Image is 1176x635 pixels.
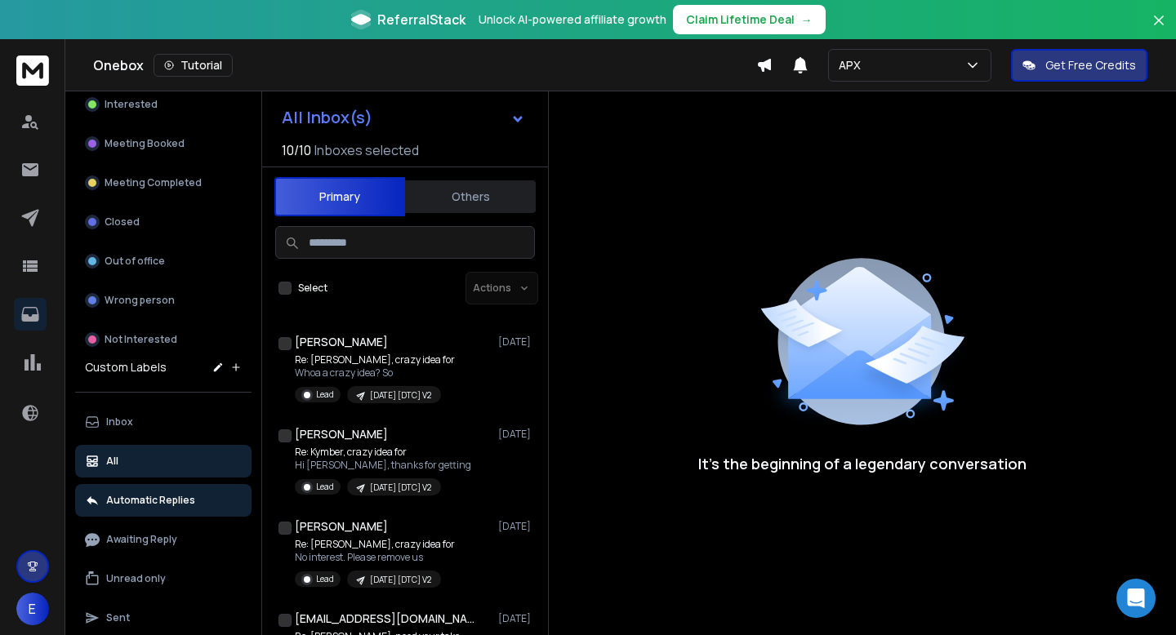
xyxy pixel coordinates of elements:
p: [DATE] [DTC] V2 [370,482,431,494]
p: Lead [316,481,334,493]
p: Lead [316,573,334,585]
button: Awaiting Reply [75,523,252,556]
span: 10 / 10 [282,140,311,160]
button: Wrong person [75,284,252,317]
button: Closed [75,206,252,238]
p: Interested [105,98,158,111]
p: Meeting Booked [105,137,185,150]
p: Awaiting Reply [106,533,177,546]
button: All [75,445,252,477]
p: [DATE] [498,335,535,349]
p: Not Interested [105,333,177,346]
div: Open Intercom Messenger [1116,579,1156,618]
h3: Inboxes selected [314,140,419,160]
p: [DATE] [498,612,535,625]
p: [DATE] [DTC] V2 [370,574,431,586]
p: Automatic Replies [106,494,195,507]
p: Inbox [106,415,133,429]
p: [DATE] [498,428,535,441]
button: All Inbox(s) [269,101,538,134]
button: Interested [75,88,252,121]
button: Claim Lifetime Deal→ [673,5,826,34]
button: Out of office [75,245,252,278]
span: ReferralStack [377,10,465,29]
button: Get Free Credits [1011,49,1147,82]
p: [DATE] [DTC] V2 [370,389,431,402]
button: Meeting Booked [75,127,252,160]
h3: Custom Labels [85,359,167,375]
label: Select [298,282,327,295]
p: [DATE] [498,520,535,533]
button: Meeting Completed [75,167,252,199]
button: Inbox [75,406,252,438]
p: Whoa a crazy idea? So [295,366,455,380]
p: APX [839,57,867,73]
h1: [EMAIL_ADDRESS][DOMAIN_NAME] [295,611,474,627]
h1: All Inbox(s) [282,109,372,126]
button: Others [405,179,536,215]
p: Unread only [106,572,166,585]
p: Get Free Credits [1045,57,1136,73]
p: Hi [PERSON_NAME], thanks for getting [295,459,471,472]
p: Sent [106,611,130,624]
button: Tutorial [154,54,233,77]
p: Wrong person [105,294,175,307]
p: Unlock AI-powered affiliate growth [479,11,666,28]
button: Unread only [75,562,252,595]
span: → [801,11,813,28]
p: Closed [105,215,140,229]
p: Out of office [105,255,165,268]
p: All [106,455,118,468]
p: No interest. Please remove us [295,551,455,564]
p: Re: [PERSON_NAME], crazy idea for [295,538,455,551]
button: Sent [75,602,252,634]
p: Re: [PERSON_NAME], crazy idea for [295,353,455,366]
h1: [PERSON_NAME] [295,334,388,350]
button: Close banner [1148,10,1169,49]
p: Re: Kymber, crazy idea for [295,446,471,459]
button: Not Interested [75,323,252,356]
div: Onebox [93,54,756,77]
h1: [PERSON_NAME] [295,518,388,535]
p: Meeting Completed [105,176,202,189]
p: Lead [316,389,334,401]
button: E [16,593,49,625]
h1: [PERSON_NAME] [295,426,388,442]
button: Automatic Replies [75,484,252,517]
button: Primary [274,177,405,216]
p: It’s the beginning of a legendary conversation [698,452,1027,475]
